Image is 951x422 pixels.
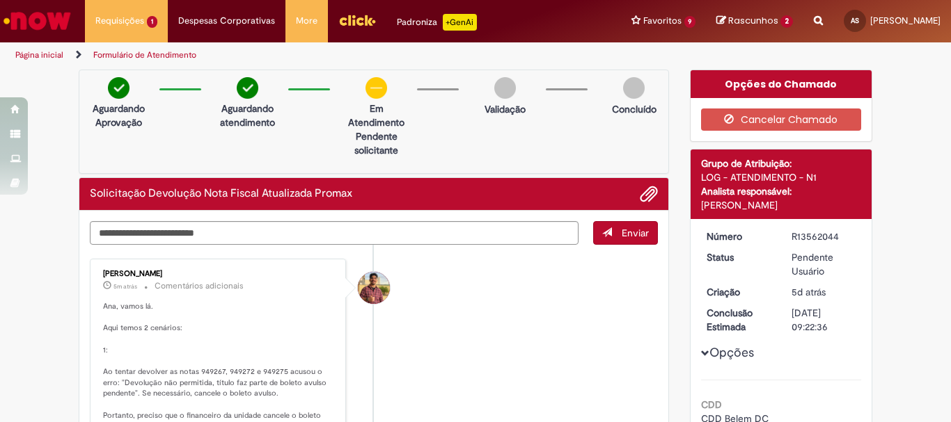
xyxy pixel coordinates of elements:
a: Página inicial [15,49,63,60]
span: 1 [147,16,157,28]
div: Analista responsável: [701,184,862,198]
p: Pendente solicitante [343,129,410,157]
p: Em Atendimento [343,102,410,129]
span: [PERSON_NAME] [870,15,941,26]
dt: Status [696,250,782,264]
img: circle-minus.png [366,77,387,99]
p: Validação [485,102,526,116]
img: img-circle-grey.png [623,77,645,99]
img: img-circle-grey.png [494,77,516,99]
time: 29/09/2025 09:09:09 [113,282,137,291]
div: LOG - ATENDIMENTO - N1 [701,170,862,184]
img: click_logo_yellow_360x200.png [338,10,376,31]
button: Cancelar Chamado [701,108,862,131]
span: More [296,14,317,28]
ul: Trilhas de página [10,42,624,68]
a: Rascunhos [716,15,793,28]
div: R13562044 [792,229,856,243]
span: 9 [684,16,696,28]
div: [PERSON_NAME] [103,270,335,278]
dt: Conclusão Estimada [696,306,782,334]
span: AS [851,16,859,25]
b: CDD [701,398,722,411]
div: [DATE] 09:22:36 [792,306,856,334]
p: Concluído [612,102,657,116]
span: 5d atrás [792,286,826,298]
textarea: Digite sua mensagem aqui... [90,221,579,245]
div: Vitor Jeremias Da Silva [358,272,390,304]
p: +GenAi [443,14,477,31]
div: Padroniza [397,14,477,31]
span: 2 [780,15,793,28]
img: check-circle-green.png [237,77,258,99]
span: Favoritos [643,14,682,28]
small: Comentários adicionais [155,280,244,292]
div: Grupo de Atribuição: [701,156,862,170]
div: Pendente Usuário [792,250,856,278]
button: Enviar [593,221,658,245]
img: ServiceNow [1,7,73,35]
time: 24/09/2025 10:17:18 [792,286,826,298]
a: Formulário de Atendimento [93,49,196,60]
span: 5m atrás [113,282,137,291]
span: Enviar [622,227,649,239]
span: Rascunhos [728,14,778,27]
button: Adicionar anexos [640,185,658,203]
span: Despesas Corporativas [178,14,275,28]
div: Opções do Chamado [691,70,872,98]
p: Aguardando Aprovação [85,102,152,129]
h2: Solicitação Devolução Nota Fiscal Atualizada Promax Histórico de tíquete [90,188,352,200]
dt: Criação [696,285,782,299]
div: 24/09/2025 10:17:18 [792,285,856,299]
dt: Número [696,229,782,243]
span: Requisições [95,14,144,28]
div: [PERSON_NAME] [701,198,862,212]
p: Aguardando atendimento [214,102,281,129]
img: check-circle-green.png [108,77,129,99]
